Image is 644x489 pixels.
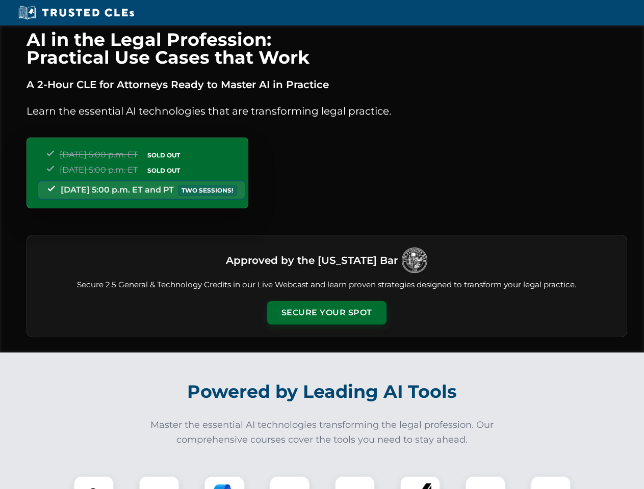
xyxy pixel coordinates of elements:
p: A 2-Hour CLE for Attorneys Ready to Master AI in Practice [27,76,627,93]
img: Logo [402,248,427,273]
h2: Powered by Leading AI Tools [40,374,605,410]
button: Secure Your Spot [267,301,387,324]
span: SOLD OUT [144,165,184,176]
p: Secure 2.5 General & Technology Credits in our Live Webcast and learn proven strategies designed ... [39,279,614,291]
img: Trusted CLEs [15,5,137,20]
p: Master the essential AI technologies transforming the legal profession. Our comprehensive courses... [144,418,501,447]
span: [DATE] 5:00 p.m. ET [60,165,138,175]
h1: AI in the Legal Profession: Practical Use Cases that Work [27,31,627,66]
span: SOLD OUT [144,150,184,160]
h3: Approved by the [US_STATE] Bar [226,251,398,269]
span: [DATE] 5:00 p.m. ET [60,150,138,159]
p: Learn the essential AI technologies that are transforming legal practice. [27,103,627,119]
